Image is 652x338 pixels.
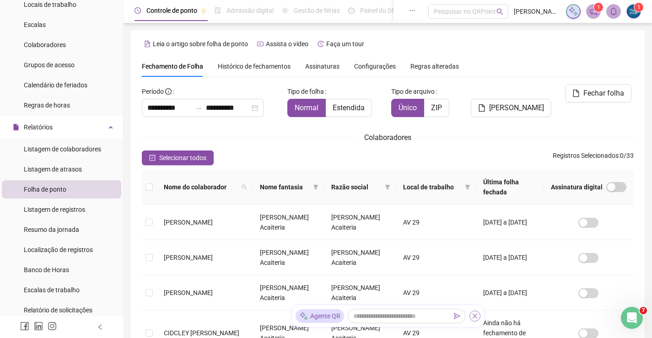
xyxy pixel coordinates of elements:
span: ZIP [431,103,442,112]
span: Listagem de atrasos [24,166,82,173]
span: Registros Selecionados [553,152,619,159]
span: Razão social [331,182,381,192]
td: [DATE] a [DATE] [476,205,544,240]
span: Locais de trabalho [24,1,76,8]
span: Histórico de fechamentos [218,63,291,70]
span: filter [313,184,318,190]
span: history [318,41,324,47]
span: Fechar folha [583,88,624,99]
span: close [472,313,478,319]
span: Tipo de folha [287,86,324,97]
span: Assista o vídeo [266,40,308,48]
span: Selecionar todos [159,153,206,163]
span: file-text [144,41,151,47]
span: clock-circle [135,7,141,14]
img: 17504 [627,5,641,18]
span: : 0 / 33 [553,150,634,165]
span: filter [465,184,470,190]
span: Colaboradores [364,133,411,142]
span: Faça um tour [326,40,364,48]
span: bell [609,7,618,16]
span: dashboard [348,7,355,14]
span: CIDCLEY [PERSON_NAME] [164,329,239,337]
span: filter [385,184,390,190]
td: [PERSON_NAME] Acaiteria [253,240,324,275]
td: [DATE] a [DATE] [476,275,544,311]
span: Nome do colaborador [164,182,238,192]
span: 7 [640,307,647,314]
span: Estendida [333,103,365,112]
img: sparkle-icon.fc2bf0ac1784a2077858766a79e2daf3.svg [299,311,308,321]
span: [PERSON_NAME] [164,219,213,226]
span: Resumo da jornada [24,226,79,233]
span: Local de trabalho [403,182,461,192]
button: Selecionar todos [142,150,214,165]
span: filter [463,180,472,194]
span: facebook [20,322,29,331]
td: AV 29 [396,240,476,275]
span: [PERSON_NAME] [489,102,544,113]
span: sun [282,7,288,14]
span: Calendário de feriados [24,81,87,89]
span: left [97,324,103,330]
span: search [242,184,247,190]
sup: Atualize o seu contato no menu Meus Dados [634,3,643,12]
span: Grupos de acesso [24,61,75,69]
td: [PERSON_NAME] Acaiteria [324,240,395,275]
span: Relatório de solicitações [24,306,92,314]
span: search [240,180,249,194]
span: swap-right [195,104,202,112]
td: [PERSON_NAME] Acaiteria [324,205,395,240]
span: Controle de ponto [146,7,197,14]
span: Colaboradores [24,41,66,48]
span: Leia o artigo sobre folha de ponto [153,40,248,48]
span: Escalas [24,21,46,28]
span: filter [383,180,392,194]
span: Período [142,88,164,95]
img: sparkle-icon.fc2bf0ac1784a2077858766a79e2daf3.svg [568,6,578,16]
span: Listagem de colaboradores [24,145,101,153]
span: Painel do DP [360,7,396,14]
span: check-square [149,155,156,161]
span: [PERSON_NAME] ACAITERIA [514,6,560,16]
span: ellipsis [409,7,415,14]
span: 1 [597,4,600,11]
span: to [195,104,202,112]
th: Última folha fechada [476,170,544,205]
td: AV 29 [396,275,476,311]
span: pushpin [201,8,206,14]
span: filter [311,180,320,194]
span: file [572,90,580,97]
span: youtube [257,41,264,47]
span: file [13,124,19,130]
span: Configurações [354,63,396,70]
span: Regras alteradas [410,63,459,70]
div: Agente QR [296,309,344,323]
td: AV 29 [396,205,476,240]
button: [PERSON_NAME] [471,99,551,117]
span: Gestão de férias [294,7,340,14]
span: Assinaturas [305,63,339,70]
span: Nome fantasia [260,182,309,192]
td: [DATE] a [DATE] [476,240,544,275]
span: [PERSON_NAME] [164,254,213,261]
span: file-done [215,7,221,14]
span: Único [399,103,417,112]
td: [PERSON_NAME] Acaiteria [253,275,324,311]
span: [PERSON_NAME] [164,289,213,296]
td: [PERSON_NAME] Acaiteria [253,205,324,240]
span: Admissão digital [226,7,274,14]
iframe: Intercom live chat [621,307,643,329]
span: Banco de Horas [24,266,69,274]
span: Localização de registros [24,246,93,253]
span: search [496,8,503,15]
span: Assinatura digital [551,182,603,192]
button: Fechar folha [565,84,631,102]
span: send [454,313,460,319]
td: [PERSON_NAME] Acaiteria [324,275,395,311]
span: Normal [295,103,318,112]
span: notification [589,7,598,16]
span: Listagem de registros [24,206,85,213]
span: Folha de ponto [24,186,66,193]
span: Regras de horas [24,102,70,109]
